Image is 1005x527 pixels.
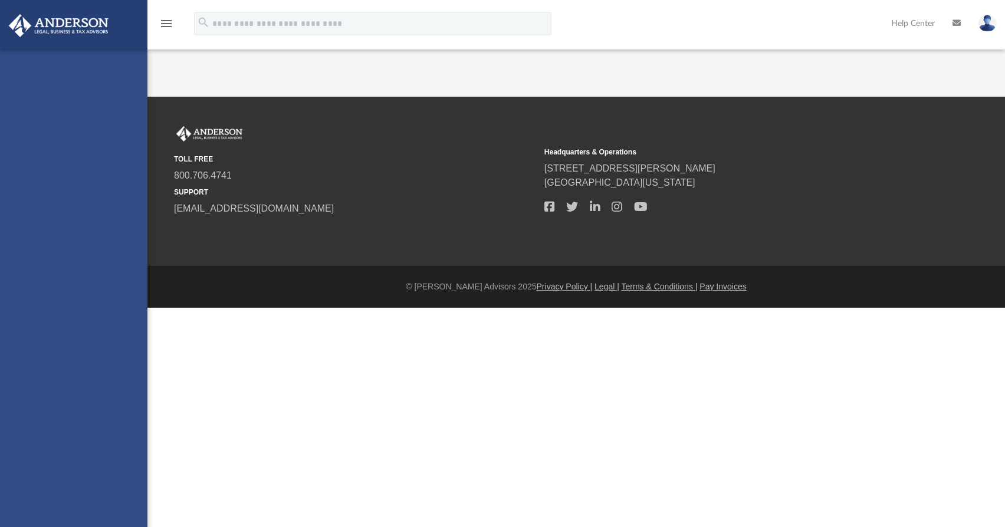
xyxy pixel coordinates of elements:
[595,282,619,291] a: Legal |
[537,282,593,291] a: Privacy Policy |
[699,282,746,291] a: Pay Invoices
[978,15,996,32] img: User Pic
[5,14,112,37] img: Anderson Advisors Platinum Portal
[159,22,173,31] a: menu
[174,187,536,197] small: SUPPORT
[544,177,695,187] a: [GEOGRAPHIC_DATA][US_STATE]
[174,154,536,164] small: TOLL FREE
[622,282,698,291] a: Terms & Conditions |
[159,17,173,31] i: menu
[174,203,334,213] a: [EMAIL_ADDRESS][DOMAIN_NAME]
[147,281,1005,293] div: © [PERSON_NAME] Advisors 2025
[174,126,245,141] img: Anderson Advisors Platinum Portal
[544,163,715,173] a: [STREET_ADDRESS][PERSON_NAME]
[174,170,232,180] a: 800.706.4741
[544,147,907,157] small: Headquarters & Operations
[197,16,210,29] i: search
